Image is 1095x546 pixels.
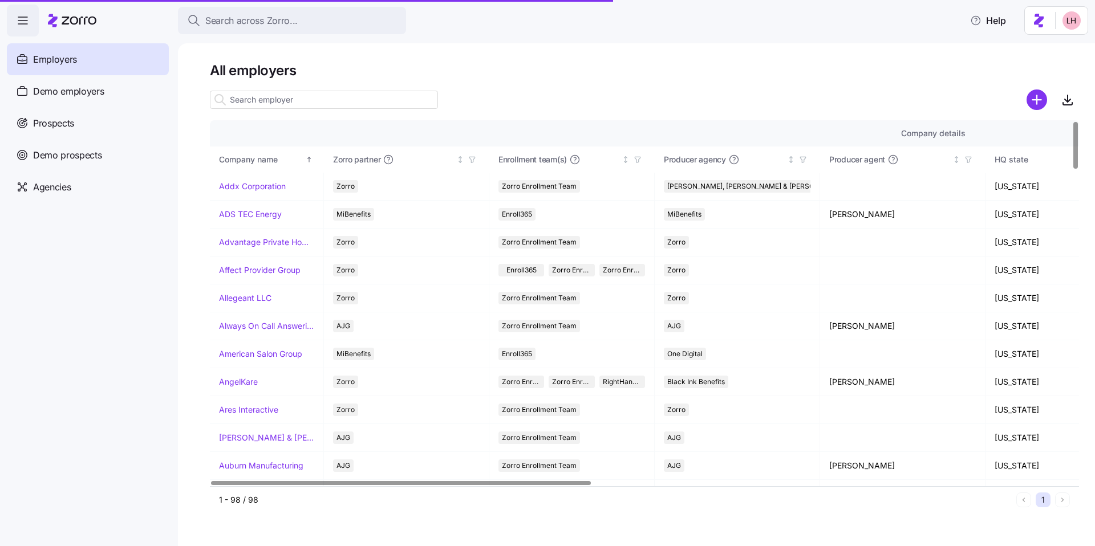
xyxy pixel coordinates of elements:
span: Enroll365 [506,264,537,276]
div: 1 - 98 / 98 [219,494,1012,506]
td: [PERSON_NAME] [820,201,985,229]
span: Demo prospects [33,148,102,162]
span: Zorro [336,404,355,416]
a: Addx Corporation [219,181,286,192]
span: One Digital [667,348,703,360]
button: Previous page [1016,492,1031,507]
span: Enroll365 [502,208,532,221]
span: Employers [33,52,77,67]
th: Enrollment team(s)Not sorted [489,146,655,173]
span: Zorro partner [333,154,380,165]
input: Search employer [210,91,438,109]
span: Zorro Enrollment Team [502,320,577,332]
div: Not sorted [952,156,960,164]
img: 8ac9784bd0c5ae1e7e1202a2aac67deb [1062,11,1081,30]
a: Ares Interactive [219,404,278,415]
td: [PERSON_NAME] [820,452,985,480]
span: Zorro Enrollment Team [552,264,591,276]
a: Agencies [7,171,169,203]
span: Enroll365 [502,348,532,360]
span: Producer agent [829,154,885,165]
a: Demo employers [7,75,169,107]
span: Zorro Enrollment Team [502,431,577,444]
svg: add icon [1027,89,1047,110]
td: [PERSON_NAME] [820,312,985,340]
span: Zorro Enrollment Experts [552,376,591,388]
a: Employers [7,43,169,75]
th: Company nameSorted ascending [210,146,324,173]
span: Zorro [336,180,355,193]
span: Zorro Enrollment Team [502,292,577,304]
span: Zorro [667,236,686,248]
span: Enrollment team(s) [498,154,567,165]
a: [PERSON_NAME] & [PERSON_NAME]'s [219,432,314,443]
span: Producer agency [664,154,726,165]
a: Advantage Private Home Care [219,237,314,248]
span: Zorro [336,376,355,388]
a: Affect Provider Group [219,264,301,276]
span: Demo employers [33,84,104,99]
td: [PERSON_NAME] [820,368,985,396]
span: Zorro [336,264,355,276]
span: Zorro [667,264,686,276]
button: Search across Zorro... [178,7,406,34]
span: AJG [336,320,350,332]
button: Next page [1055,492,1070,507]
div: Company name [219,153,303,166]
span: Zorro [336,292,355,304]
span: Zorro Enrollment Experts [603,264,642,276]
span: Help [970,14,1006,27]
button: 1 [1036,492,1051,507]
span: Black Ink Benefits [667,376,725,388]
span: AJG [667,320,681,332]
div: Not sorted [787,156,795,164]
div: Not sorted [456,156,464,164]
span: Zorro Enrollment Team [502,180,577,193]
span: Zorro Enrollment Team [502,459,577,472]
span: Search across Zorro... [205,14,298,28]
a: AngelKare [219,376,258,388]
h1: All employers [210,62,1079,79]
span: [PERSON_NAME], [PERSON_NAME] & [PERSON_NAME] [667,180,845,193]
span: Zorro [336,236,355,248]
button: Help [961,9,1015,32]
span: Zorro Enrollment Team [502,404,577,416]
span: Zorro [667,292,686,304]
span: MiBenefits [336,348,371,360]
a: Prospects [7,107,169,139]
span: Zorro Enrollment Team [502,376,541,388]
th: Producer agencyNot sorted [655,146,820,173]
a: Auburn Manufacturing [219,460,303,471]
span: MiBenefits [667,208,701,221]
span: Prospects [33,116,74,131]
span: Zorro Enrollment Team [502,236,577,248]
div: Sorted ascending [305,156,313,164]
span: RightHandMan Financial [603,376,642,388]
th: Zorro partnerNot sorted [324,146,489,173]
span: Zorro [667,404,686,416]
span: MiBenefits [336,208,371,221]
a: ADS TEC Energy [219,209,282,220]
div: Not sorted [622,156,630,164]
span: AJG [336,431,350,444]
span: Agencies [33,180,71,194]
a: American Salon Group [219,348,302,360]
span: AJG [667,431,681,444]
th: Producer agentNot sorted [820,146,985,173]
span: AJG [336,459,350,472]
a: Allegeant LLC [219,292,271,304]
a: Always On Call Answering Service [219,320,314,332]
span: AJG [667,459,681,472]
a: Demo prospects [7,139,169,171]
